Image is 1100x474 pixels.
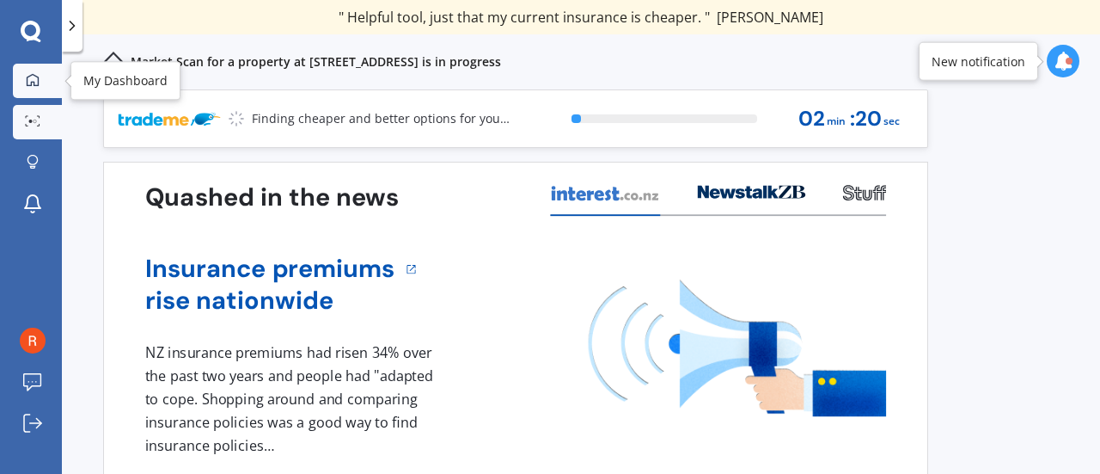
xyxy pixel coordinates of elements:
span: : 20 [850,108,882,131]
img: ACg8ocJmfJIkrcNNXSeavGo9g1j0Lnx-BAG2bgiI6YxY3fUx1HrHeg=s96-c [20,328,46,354]
span: sec [883,110,900,133]
div: New notification [932,52,1025,70]
img: media image [589,280,886,416]
h3: Quashed in the news [145,182,399,213]
p: Market Scan for a property at [STREET_ADDRESS] is in progress [131,53,501,71]
img: home-and-contents.b802091223b8502ef2dd.svg [103,52,124,72]
div: NZ insurance premiums had risen 34% over the past two years and people had "adapted to cope. Shop... [145,342,439,457]
div: My Dashboard [83,72,168,89]
p: Finding cheaper and better options for you... [252,110,510,127]
span: 02 [798,108,825,131]
a: rise nationwide [145,285,395,317]
a: Insurance premiums [145,253,395,285]
span: min [827,110,846,133]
